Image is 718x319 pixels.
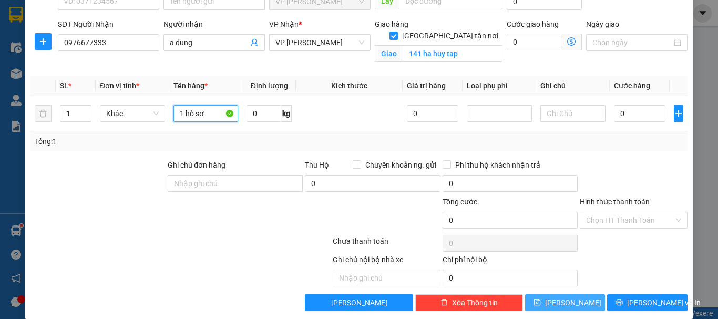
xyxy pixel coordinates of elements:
div: Tổng: 1 [35,136,278,147]
span: save [534,299,541,307]
div: Chi phí nội bộ [443,254,578,270]
button: save[PERSON_NAME] [525,294,606,311]
span: VP Hà Tĩnh [275,35,364,50]
input: Giao tận nơi [403,45,502,62]
span: Phí thu hộ khách nhận trả [451,159,545,171]
span: Cước hàng [614,81,650,90]
button: delete [35,105,52,122]
span: Kích thước [331,81,367,90]
span: VP Nhận [269,20,299,28]
button: printer[PERSON_NAME] và In [607,294,688,311]
span: Chuyển khoản ng. gửi [361,159,440,171]
span: Giao [375,45,403,62]
span: [PERSON_NAME] và In [627,297,701,308]
span: Đơn vị tính [100,81,139,90]
label: Ghi chú đơn hàng [168,161,225,169]
span: kg [281,105,292,122]
div: Chưa thanh toán [332,235,442,254]
span: delete [440,299,448,307]
th: Loại phụ phí [463,76,536,96]
span: user-add [250,38,259,47]
input: 0 [407,105,458,122]
span: Tên hàng [173,81,208,90]
input: Nhập ghi chú [333,270,440,286]
span: plus [35,37,51,46]
span: plus [674,109,683,118]
span: Giá trị hàng [407,81,446,90]
span: [PERSON_NAME] [331,297,387,308]
span: [GEOGRAPHIC_DATA] tận nơi [398,30,502,42]
input: Ghi chú đơn hàng [168,175,303,192]
div: SĐT Người Nhận [58,18,159,30]
span: [PERSON_NAME] [545,297,601,308]
input: Ghi Chú [540,105,606,122]
button: deleteXóa Thông tin [415,294,523,311]
label: Cước giao hàng [507,20,559,28]
span: Định lượng [251,81,288,90]
span: Khác [106,106,159,121]
th: Ghi chú [536,76,610,96]
div: Ghi chú nội bộ nhà xe [333,254,440,270]
button: plus [674,105,683,122]
span: Xóa Thông tin [452,297,498,308]
button: [PERSON_NAME] [305,294,413,311]
label: Ngày giao [586,20,619,28]
label: Hình thức thanh toán [580,198,650,206]
span: printer [616,299,623,307]
span: Thu Hộ [305,161,329,169]
span: SL [60,81,68,90]
span: Giao hàng [375,20,408,28]
span: Tổng cước [443,198,477,206]
input: VD: Bàn, Ghế [173,105,239,122]
input: Cước giao hàng [507,34,561,50]
div: Người nhận [163,18,265,30]
input: Ngày giao [592,37,672,48]
span: dollar-circle [567,37,576,46]
button: plus [35,33,52,50]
